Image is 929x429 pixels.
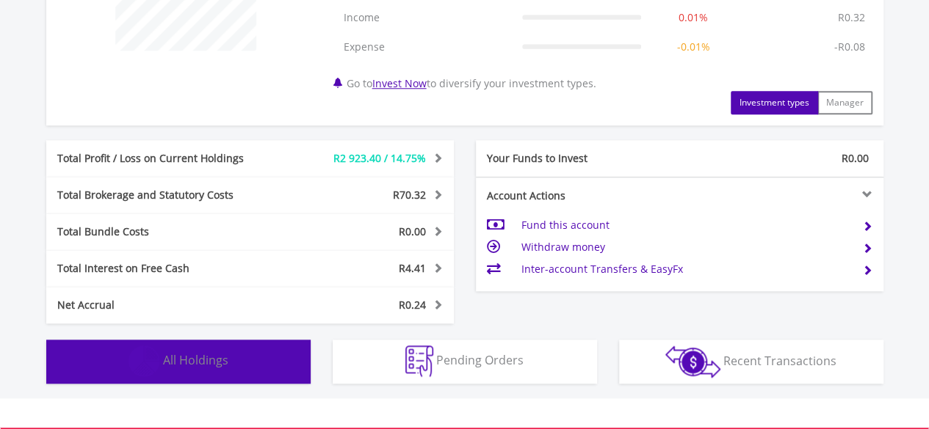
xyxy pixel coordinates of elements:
span: Recent Transactions [723,352,836,368]
div: Account Actions [476,188,680,203]
span: R0.00 [399,224,426,238]
div: Total Brokerage and Statutory Costs [46,188,284,202]
div: Your Funds to Invest [476,151,680,166]
img: pending_instructions-wht.png [405,345,433,377]
a: Invest Now [372,76,427,90]
span: Pending Orders [436,352,524,368]
td: 0.01% [648,3,738,32]
div: Total Interest on Free Cash [46,261,284,276]
span: R2 923.40 / 14.75% [333,151,426,165]
div: Net Accrual [46,298,284,312]
div: Total Bundle Costs [46,224,284,239]
td: Inter-account Transfers & EasyFx [521,258,850,280]
button: Pending Orders [333,340,597,384]
td: Withdraw money [521,236,850,258]
span: R70.32 [393,188,426,202]
span: R4.41 [399,261,426,275]
td: Expense [336,32,515,62]
td: -R0.08 [827,32,872,62]
td: R0.32 [831,3,872,32]
img: transactions-zar-wht.png [665,345,720,378]
img: holdings-wht.png [129,345,160,377]
button: All Holdings [46,340,311,384]
button: Manager [817,91,872,114]
span: R0.00 [842,151,869,165]
div: Total Profit / Loss on Current Holdings [46,151,284,166]
td: Income [336,3,515,32]
td: Fund this account [521,214,850,236]
span: R0.24 [399,298,426,312]
button: Investment types [731,91,818,114]
span: All Holdings [163,352,228,368]
td: -0.01% [648,32,738,62]
button: Recent Transactions [619,340,883,384]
